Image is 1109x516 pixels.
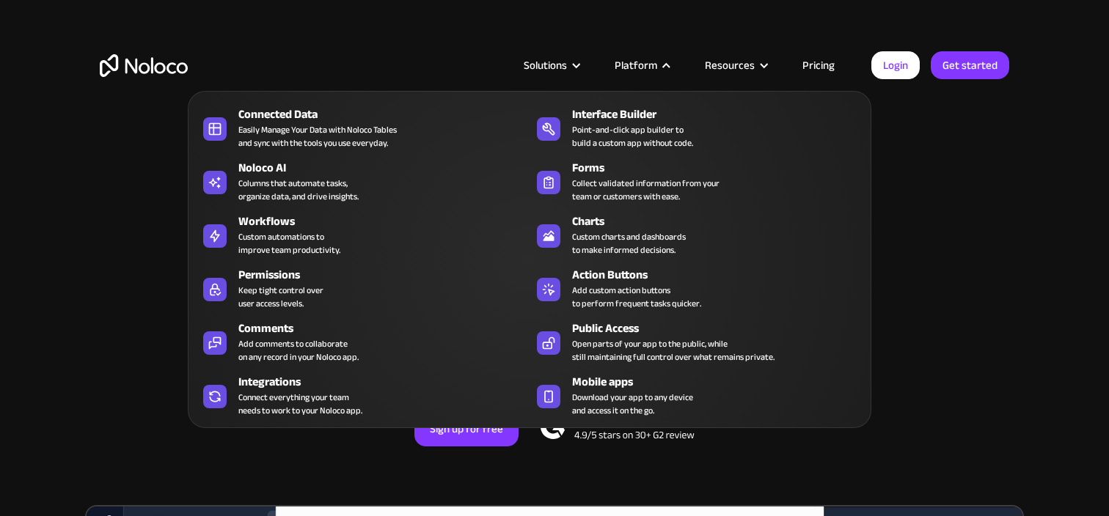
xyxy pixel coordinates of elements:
[188,70,871,428] nav: Platform
[238,213,536,230] div: Workflows
[238,391,362,417] div: Connect everything your team needs to work to your Noloco app.
[100,180,1009,298] h2: Business Apps for Teams
[238,106,536,123] div: Connected Data
[596,56,687,75] div: Platform
[196,103,530,152] a: Connected DataEasily Manage Your Data with Noloco Tablesand sync with the tools you use everyday.
[196,210,530,259] a: WorkflowsCustom automations toimprove team productivity.
[196,263,530,313] a: PermissionsKeep tight control overuser access levels.
[530,210,863,259] a: ChartsCustom charts and dashboardsto make informed decisions.
[871,51,920,79] a: Login
[572,159,870,177] div: Forms
[100,54,188,77] a: home
[572,123,693,150] div: Point-and-click app builder to build a custom app without code.
[572,320,870,337] div: Public Access
[931,51,1009,79] a: Get started
[196,317,530,366] a: CommentsAdd comments to collaborateon any record in your Noloco app.
[238,159,536,177] div: Noloco AI
[784,56,853,75] a: Pricing
[572,391,693,417] span: Download your app to any device and access it on the go.
[530,103,863,152] a: Interface BuilderPoint-and-click app builder tobuild a custom app without code.
[572,213,870,230] div: Charts
[530,156,863,206] a: FormsCollect validated information from yourteam or customers with ease.
[196,370,530,420] a: IntegrationsConnect everything your teamneeds to work to your Noloco app.
[414,411,519,446] a: Sign up for free
[572,337,775,364] div: Open parts of your app to the public, while still maintaining full control over what remains priv...
[572,373,870,391] div: Mobile apps
[238,284,323,310] div: Keep tight control over user access levels.
[530,263,863,313] a: Action ButtonsAdd custom action buttonsto perform frequent tasks quicker.
[238,337,359,364] div: Add comments to collaborate on any record in your Noloco app.
[572,266,870,284] div: Action Buttons
[687,56,784,75] div: Resources
[238,320,536,337] div: Comments
[100,154,1009,166] h1: Custom No-Code Business Apps Platform
[530,370,863,420] a: Mobile appsDownload your app to any deviceand access it on the go.
[705,56,755,75] div: Resources
[238,266,536,284] div: Permissions
[238,230,340,257] div: Custom automations to improve team productivity.
[572,106,870,123] div: Interface Builder
[615,56,657,75] div: Platform
[238,373,536,391] div: Integrations
[572,177,720,203] div: Collect validated information from your team or customers with ease.
[196,156,530,206] a: Noloco AIColumns that automate tasks,organize data, and drive insights.
[238,123,397,150] div: Easily Manage Your Data with Noloco Tables and sync with the tools you use everyday.
[238,177,359,203] div: Columns that automate tasks, organize data, and drive insights.
[524,56,567,75] div: Solutions
[572,284,701,310] div: Add custom action buttons to perform frequent tasks quicker.
[505,56,596,75] div: Solutions
[572,230,686,257] div: Custom charts and dashboards to make informed decisions.
[530,317,863,366] a: Public AccessOpen parts of your app to the public, whilestill maintaining full control over what ...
